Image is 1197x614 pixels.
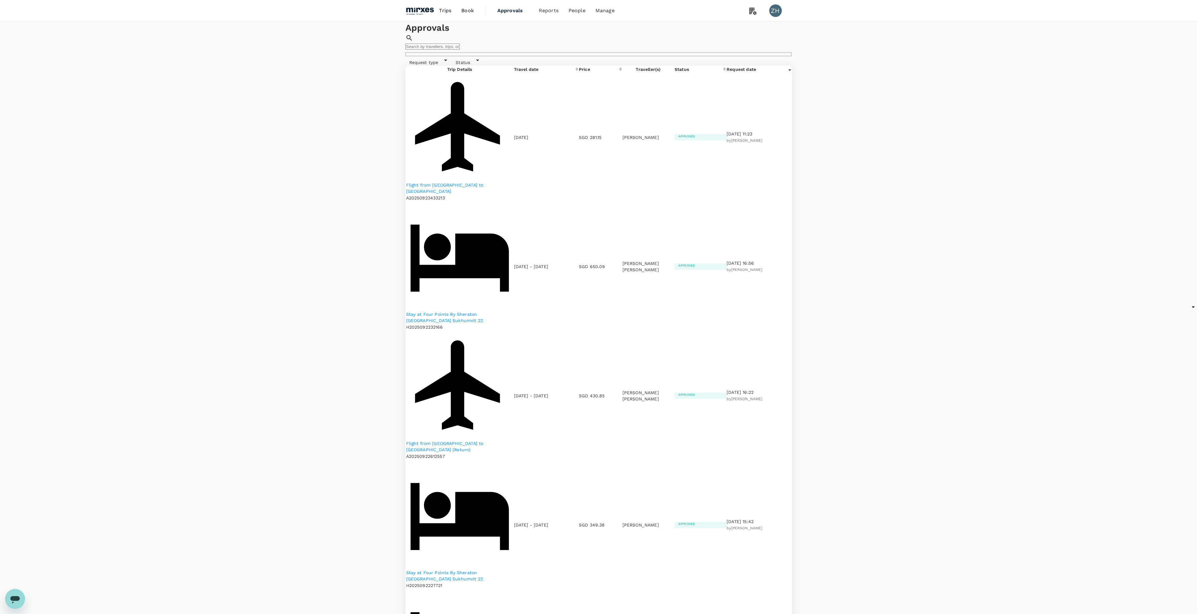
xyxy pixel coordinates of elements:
span: Manage [596,7,615,14]
span: Status [452,60,474,65]
span: [PERSON_NAME] [731,138,763,143]
p: [PERSON_NAME] [PERSON_NAME] [622,260,674,273]
p: [PERSON_NAME] [622,522,674,528]
p: Trip Details [406,66,513,72]
div: Request type [405,56,450,66]
span: A20250922612557 [406,454,445,459]
div: Request date [727,66,756,72]
span: H2025092232166 [406,325,443,330]
p: [DATE] - [DATE] [514,522,548,528]
span: [PERSON_NAME] [731,397,763,401]
p: [DATE] 11:23 [727,131,791,137]
h1: Approvals [405,22,792,34]
span: Reports [539,7,559,14]
span: Request type [405,60,442,65]
div: Status [675,66,689,72]
a: Flight from [GEOGRAPHIC_DATA] to [GEOGRAPHIC_DATA] (Return) [406,440,513,453]
p: SGD 650.09 [579,263,622,270]
p: [DATE] - [DATE] [514,263,548,270]
span: People [569,7,585,14]
a: Flight from [GEOGRAPHIC_DATA] to [GEOGRAPHIC_DATA] [406,182,513,194]
a: Stay at Four Points By Sheraton [GEOGRAPHIC_DATA] Sukhumvit 22 [406,311,513,324]
p: [PERSON_NAME] [PERSON_NAME] [622,389,674,402]
span: Approved [675,135,699,138]
span: by [727,138,762,143]
div: Price [579,66,590,72]
p: SGD 349.38 [579,522,622,528]
span: by [727,526,762,530]
span: Approved [675,393,699,396]
p: [DATE] - [DATE] [514,393,548,399]
span: Approvals [497,7,529,14]
img: Mirxes Holding Pte Ltd [405,4,434,18]
p: Traveller(s) [622,66,674,72]
p: [DATE] 15:42 [727,518,791,525]
input: Search by travellers, trips, or destination [405,44,460,50]
p: SGD 430.85 [579,393,622,399]
iframe: Button to launch messaging window [5,589,25,609]
span: A20250923433213 [406,195,445,200]
div: Travel date [514,66,539,72]
span: Approved [675,522,699,526]
p: [DATE] 16:22 [727,389,791,395]
p: [DATE] [514,134,528,140]
span: Trips [439,7,451,14]
div: ZH [769,4,782,17]
span: Book [461,7,474,14]
span: by [727,267,762,272]
span: [PERSON_NAME] [731,267,763,272]
span: [PERSON_NAME] [731,526,763,530]
span: Approved [675,264,699,267]
p: SGD 281.15 [579,134,622,140]
a: Stay at Four Points By Sheraton [GEOGRAPHIC_DATA] Sukhumvit 22 [406,569,513,582]
p: [PERSON_NAME] [622,134,674,140]
div: Status [452,56,481,66]
span: H2025092227721 [406,583,442,588]
span: by [727,397,762,401]
p: [DATE] 16:56 [727,260,791,266]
